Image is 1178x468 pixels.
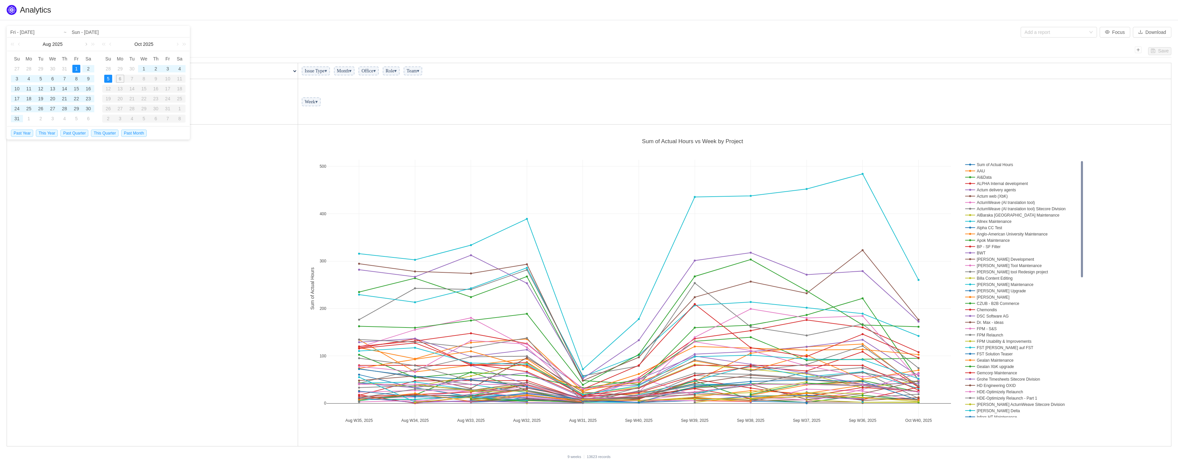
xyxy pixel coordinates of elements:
td: November 1, 2025 [174,104,186,114]
td: August 10, 2025 [11,84,23,94]
a: Previous month (PageUp) [17,38,23,51]
div: 14 [126,85,138,93]
span: Su [102,56,114,62]
td: October 1, 2025 [138,64,150,74]
div: 1 [72,65,80,73]
div: 23 [150,95,162,103]
div: 31 [13,115,21,123]
div: 7 [162,115,174,123]
td: October 5, 2025 [102,74,114,84]
div: 31 [162,105,174,113]
div: 5 [138,115,150,123]
div: 10 [13,85,21,93]
i: icon: plus [1135,47,1141,53]
td: November 4, 2025 [126,114,138,124]
div: 6 [48,75,56,83]
div: 24 [13,105,21,113]
td: October 19, 2025 [102,94,114,104]
td: October 30, 2025 [150,104,162,114]
td: September 29, 2025 [114,64,126,74]
div: 17 [13,95,21,103]
span: We [138,56,150,62]
div: 15 [72,85,80,93]
th: Fri [162,54,174,64]
div: 2 [37,115,45,123]
div: 17 [162,85,174,93]
td: August 7, 2025 [58,74,70,84]
div: 14 [60,85,68,93]
div: 26 [37,105,45,113]
a: Next year (Control + right) [179,38,187,51]
td: October 29, 2025 [138,104,150,114]
div: 8 [174,115,186,123]
td: October 3, 2025 [162,64,174,74]
div: 3 [114,115,126,123]
th: Sun [11,54,23,64]
span: Mo [23,56,35,62]
th: Thu [150,54,162,64]
td: October 4, 2025 [174,64,186,74]
div: 5 [72,115,80,123]
td: October 6, 2025 [114,74,126,84]
div: 5 [37,75,45,83]
div: 13 [114,85,126,93]
td: July 29, 2025 [35,64,47,74]
td: August 20, 2025 [47,94,59,104]
i: icon: down [1089,30,1093,35]
a: Last year (Control + left) [101,38,109,51]
a: Previous month (PageUp) [108,38,114,51]
div: 28 [25,65,33,73]
td: September 6, 2025 [82,114,94,124]
td: July 31, 2025 [58,64,70,74]
a: 2025 [142,38,154,51]
div: 7 [126,75,138,83]
span: Su [11,56,23,62]
th: Tue [126,54,138,64]
div: 2 [152,65,160,73]
td: August 22, 2025 [70,94,82,104]
td: August 9, 2025 [82,74,94,84]
a: Last year (Control + left) [9,38,18,51]
div: Add a report [1025,29,1086,36]
a: Next year (Control + right) [87,38,96,51]
div: 4 [126,115,138,123]
div: 23 [84,95,92,103]
div: 30 [84,105,92,113]
div: 29 [72,105,80,113]
td: August 12, 2025 [35,84,47,94]
div: 30 [48,65,56,73]
span: We [47,56,59,62]
div: 12 [37,85,45,93]
td: August 29, 2025 [70,104,82,114]
td: August 31, 2025 [11,114,23,124]
div: 13 [48,85,56,93]
button: icon: downloadDownload [1133,27,1171,38]
a: Oct [134,38,142,51]
small: 13623 records [587,455,611,459]
td: October 31, 2025 [162,104,174,114]
td: October 2, 2025 [150,64,162,74]
td: October 12, 2025 [102,84,114,94]
th: Sat [174,54,186,64]
div: 21 [126,95,138,103]
a: Aug [42,38,51,51]
div: 20 [48,95,56,103]
td: August 28, 2025 [58,104,70,114]
div: 4 [60,115,68,123]
div: 28 [126,105,138,113]
input: Start date [10,28,95,36]
div: 9 [84,75,92,83]
div: 9 [150,75,162,83]
td: October 26, 2025 [102,104,114,114]
div: 21 [60,95,68,103]
div: 29 [116,65,124,73]
div: 22 [72,95,80,103]
div: 16 [84,85,92,93]
div: 26 [102,105,114,113]
td: August 24, 2025 [11,104,23,114]
span: ▾ [315,99,318,104]
span: Week [302,97,321,106]
td: July 27, 2025 [11,64,23,74]
td: November 3, 2025 [114,114,126,124]
div: 11 [174,75,186,83]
